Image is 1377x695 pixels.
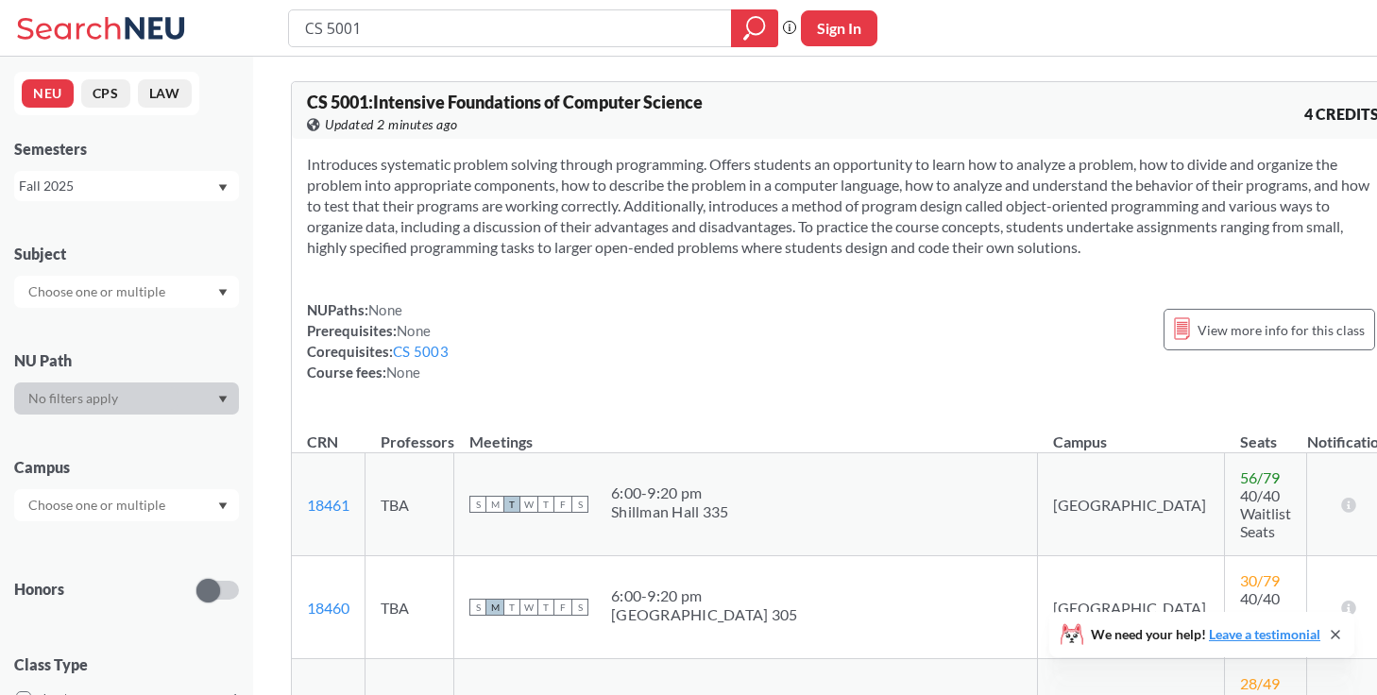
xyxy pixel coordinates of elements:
td: [GEOGRAPHIC_DATA] [1038,453,1225,556]
span: T [537,599,554,616]
span: S [571,496,588,513]
svg: magnifying glass [743,15,766,42]
div: NU Path [14,350,239,371]
div: 6:00 - 9:20 pm [611,586,797,605]
th: Seats [1225,413,1307,453]
span: T [503,599,520,616]
span: We need your help! [1091,628,1320,641]
th: Professors [365,413,454,453]
svg: Dropdown arrow [218,396,228,403]
span: Updated 2 minutes ago [325,114,458,135]
a: 18461 [307,496,349,514]
p: Honors [14,579,64,601]
button: Sign In [801,10,877,46]
span: M [486,599,503,616]
th: Meetings [454,413,1038,453]
span: Class Type [14,654,239,675]
div: 6:00 - 9:20 pm [611,483,728,502]
span: CS 5001 : Intensive Foundations of Computer Science [307,92,703,112]
a: 18460 [307,599,349,617]
span: F [554,496,571,513]
input: Class, professor, course number, "phrase" [303,12,718,44]
span: S [469,599,486,616]
div: Semesters [14,139,239,160]
div: Dropdown arrow [14,489,239,521]
input: Choose one or multiple [19,280,178,303]
a: Leave a testimonial [1209,626,1320,642]
button: NEU [22,79,74,108]
td: TBA [365,453,454,556]
div: CRN [307,432,338,452]
th: Campus [1038,413,1225,453]
div: magnifying glass [731,9,778,47]
span: T [503,496,520,513]
span: W [520,599,537,616]
span: None [368,301,402,318]
div: [GEOGRAPHIC_DATA] 305 [611,605,797,624]
span: W [520,496,537,513]
svg: Dropdown arrow [218,289,228,297]
span: View more info for this class [1198,318,1365,342]
span: 40/40 Waitlist Seats [1240,486,1291,540]
span: None [386,364,420,381]
div: Campus [14,457,239,478]
button: LAW [138,79,192,108]
div: Fall 2025 [19,176,216,196]
td: [GEOGRAPHIC_DATA] [1038,556,1225,659]
input: Choose one or multiple [19,494,178,517]
button: CPS [81,79,130,108]
div: Subject [14,244,239,264]
svg: Dropdown arrow [218,184,228,192]
span: S [469,496,486,513]
a: CS 5003 [393,343,449,360]
span: F [554,599,571,616]
span: S [571,599,588,616]
span: 56 / 79 [1240,468,1280,486]
span: 28 / 49 [1240,674,1280,692]
div: Dropdown arrow [14,276,239,308]
div: NUPaths: Prerequisites: Corequisites: Course fees: [307,299,449,382]
span: None [397,322,431,339]
span: 40/40 Waitlist Seats [1240,589,1291,643]
svg: Dropdown arrow [218,502,228,510]
span: T [537,496,554,513]
div: Shillman Hall 335 [611,502,728,521]
span: 30 / 79 [1240,571,1280,589]
div: Fall 2025Dropdown arrow [14,171,239,201]
td: TBA [365,556,454,659]
div: Dropdown arrow [14,382,239,415]
span: M [486,496,503,513]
